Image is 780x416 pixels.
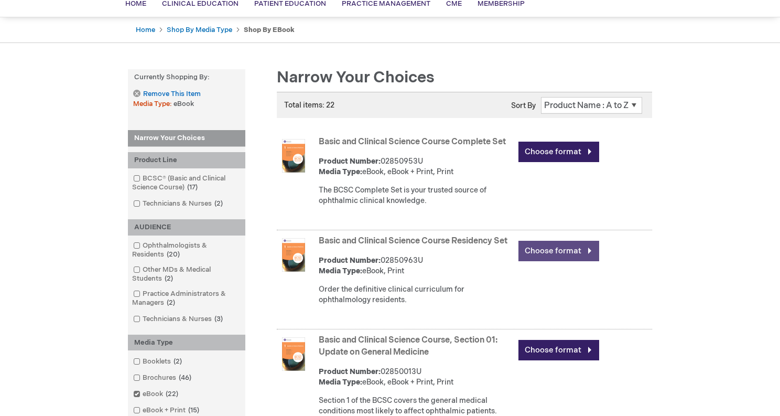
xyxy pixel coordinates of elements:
strong: Media Type: [319,266,362,275]
a: eBook + Print15 [131,406,203,415]
span: 2 [162,274,176,283]
strong: Shop By eBook [244,26,295,34]
a: BCSC® (Basic and Clinical Science Course)17 [131,174,243,193]
a: Home [136,26,155,34]
span: eBook [174,100,194,108]
img: Basic and Clinical Science Course Residency Set [277,238,310,272]
a: Choose format [518,340,599,360]
a: Ophthalmologists & Residents20 [131,241,243,260]
strong: Media Type: [319,378,362,387]
a: Basic and Clinical Science Course Residency Set [319,236,507,246]
div: AUDIENCE [128,219,245,236]
strong: Currently Shopping by: [128,69,245,86]
div: Media Type [128,335,245,351]
span: Narrow Your Choices [277,68,435,87]
strong: Product Number: [319,256,381,265]
a: Basic and Clinical Science Course Complete Set [319,137,506,147]
a: Technicians & Nurses3 [131,314,227,324]
strong: Media Type: [319,167,362,176]
img: Basic and Clinical Science Course Complete Set [277,139,310,173]
a: Remove This Item [133,90,200,99]
strong: Product Number: [319,367,381,376]
a: eBook22 [131,389,182,399]
span: Remove This Item [143,89,201,99]
div: 02850013U eBook, eBook + Print, Print [319,367,513,388]
span: 2 [212,199,225,208]
strong: Product Number: [319,157,381,166]
div: Product Line [128,152,245,168]
a: Choose format [518,142,599,162]
span: 46 [176,374,194,382]
a: Technicians & Nurses2 [131,199,227,209]
label: Sort By [511,101,536,110]
span: 2 [164,298,178,307]
div: The BCSC Complete Set is your trusted source of ophthalmic clinical knowledge. [319,185,513,206]
a: Basic and Clinical Science Course, Section 01: Update on General Medicine [319,335,497,357]
span: 2 [171,357,185,366]
span: 22 [163,390,181,398]
span: Media Type [133,100,174,108]
span: 3 [212,315,225,323]
div: 02850963U eBook, Print [319,255,513,276]
span: 17 [185,183,200,191]
strong: Narrow Your Choices [128,130,245,147]
span: 15 [186,406,202,414]
div: Order the definitive clinical curriculum for ophthalmology residents. [319,284,513,305]
a: Shop By Media Type [167,26,232,34]
a: Choose format [518,241,599,261]
span: 20 [164,250,182,259]
img: Basic and Clinical Science Course, Section 01: Update on General Medicine [277,337,310,371]
a: Practice Administrators & Managers2 [131,289,243,308]
a: Other MDs & Medical Students2 [131,265,243,284]
a: Brochures46 [131,373,196,383]
a: Booklets2 [131,357,186,367]
span: Total items: 22 [284,101,334,110]
div: 02850953U eBook, eBook + Print, Print [319,156,513,177]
